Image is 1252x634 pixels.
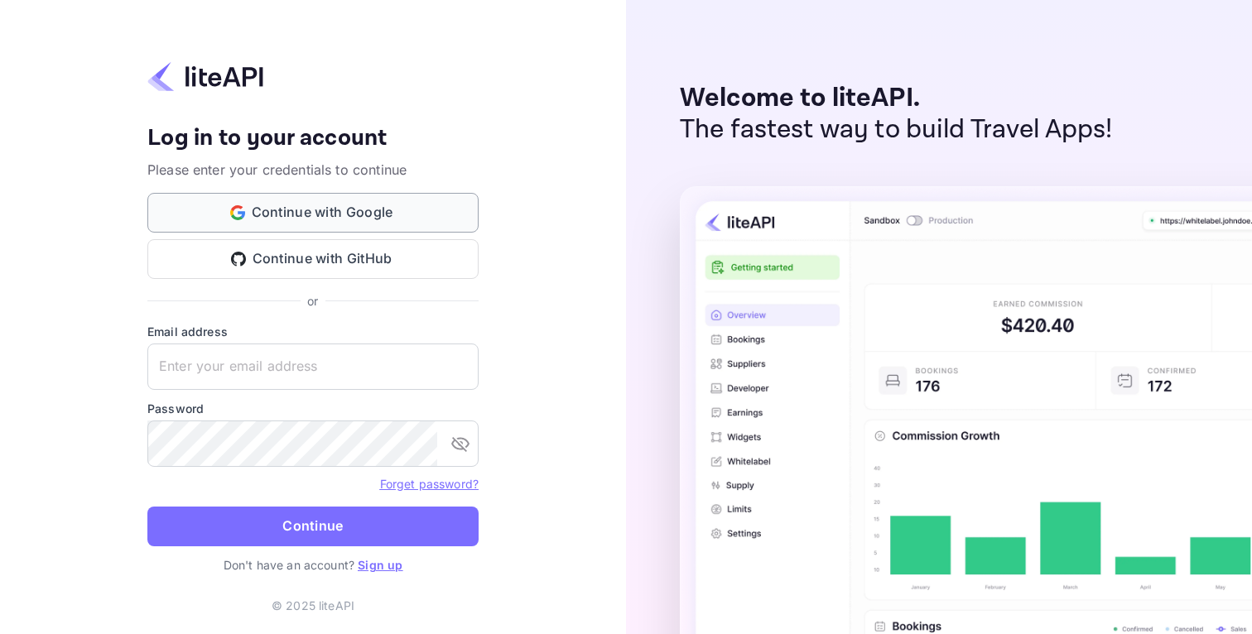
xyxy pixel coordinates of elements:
p: Don't have an account? [147,556,479,574]
label: Email address [147,323,479,340]
input: Enter your email address [147,343,479,390]
p: Please enter your credentials to continue [147,160,479,180]
h4: Log in to your account [147,124,479,153]
button: Continue with Google [147,193,479,233]
p: © 2025 liteAPI [272,597,354,614]
a: Sign up [358,558,402,572]
button: toggle password visibility [444,427,477,460]
img: liteapi [147,60,263,93]
button: Continue [147,507,479,546]
button: Continue with GitHub [147,239,479,279]
label: Password [147,400,479,417]
p: or [307,292,318,310]
p: The fastest way to build Travel Apps! [680,114,1113,146]
p: Welcome to liteAPI. [680,83,1113,114]
a: Forget password? [380,475,479,492]
a: Forget password? [380,477,479,491]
